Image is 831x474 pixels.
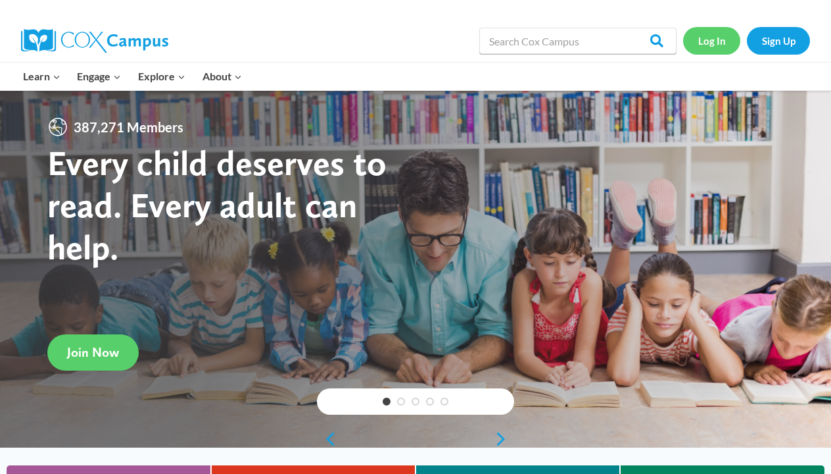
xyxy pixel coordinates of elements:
[14,63,69,90] button: Child menu of Learn
[494,431,514,447] a: next
[68,117,189,138] span: 387,271 Members
[47,142,387,267] strong: Every child deserves to read. Every adult can help.
[683,27,740,54] a: Log In
[426,398,434,406] a: 4
[14,63,250,90] nav: Primary Navigation
[397,398,405,406] a: 2
[69,63,130,90] button: Child menu of Engage
[383,398,391,406] a: 1
[67,344,119,360] span: Join Now
[317,426,514,452] div: content slider buttons
[130,63,194,90] button: Child menu of Explore
[317,431,337,447] a: previous
[440,398,448,406] a: 5
[683,27,810,54] nav: Secondary Navigation
[47,334,139,371] a: Join Now
[747,27,810,54] a: Sign Up
[412,398,419,406] a: 3
[194,63,250,90] button: Child menu of About
[21,29,168,53] img: Cox Campus
[479,28,677,54] input: Search Cox Campus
